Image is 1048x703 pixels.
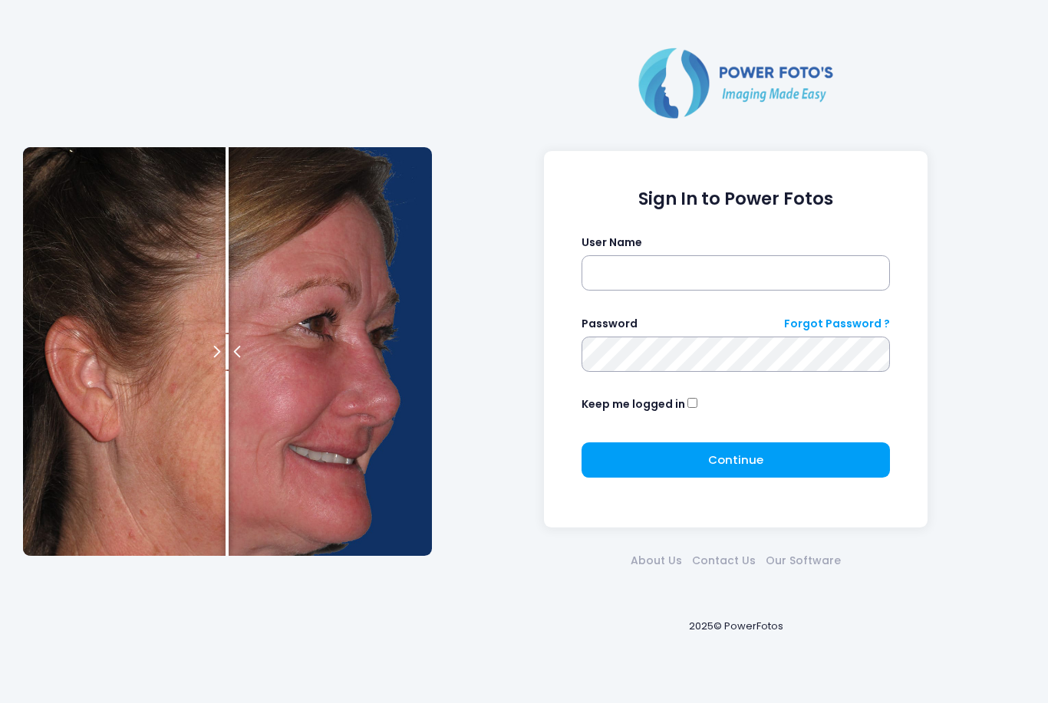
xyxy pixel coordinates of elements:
[708,452,763,468] span: Continue
[582,442,891,478] button: Continue
[582,189,891,209] h1: Sign In to Power Fotos
[582,235,642,251] label: User Name
[784,316,890,332] a: Forgot Password ?
[687,553,761,569] a: Contact Us
[582,316,638,332] label: Password
[582,396,685,412] label: Keep me logged in
[447,593,1025,659] div: 2025© PowerFotos
[761,553,846,569] a: Our Software
[626,553,687,569] a: About Us
[632,44,839,121] img: Logo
